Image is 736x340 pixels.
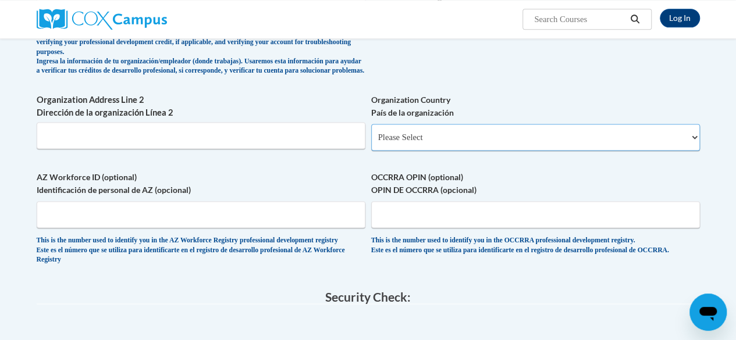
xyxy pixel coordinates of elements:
[660,9,700,27] a: Log In
[37,171,365,196] label: AZ Workforce ID (optional) Identificación de personal de AZ (opcional)
[325,289,411,304] span: Security Check:
[371,94,700,119] label: Organization Country País de la organización
[37,236,365,264] div: This is the number used to identify you in the AZ Workforce Registry professional development reg...
[689,294,727,331] iframe: Button to launch messaging window
[533,12,626,26] input: Search Courses
[626,12,643,26] button: Search
[37,94,365,119] label: Organization Address Line 2 Dirección de la organización Línea 2
[37,9,167,30] img: Cox Campus
[371,236,700,255] div: This is the number used to identify you in the OCCRRA professional development registry. Este es ...
[37,122,365,149] input: Metadata input
[37,28,365,76] div: Enter the information for your organization/employer (where you work). We will use this informati...
[371,171,700,196] label: OCCRRA OPIN (optional) OPIN DE OCCRRA (opcional)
